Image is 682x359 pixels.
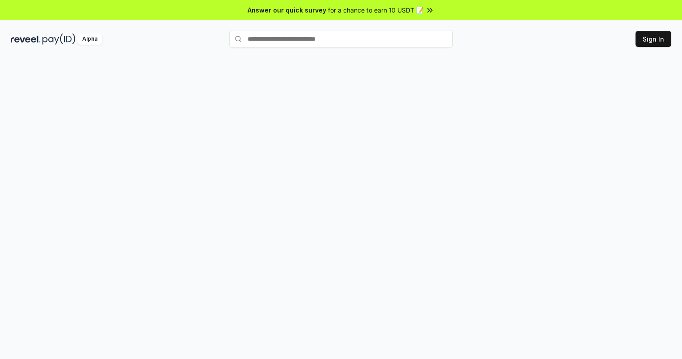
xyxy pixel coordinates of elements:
span: Answer our quick survey [248,5,326,15]
div: Alpha [77,34,102,45]
button: Sign In [636,31,671,47]
img: reveel_dark [11,34,41,45]
span: for a chance to earn 10 USDT 📝 [328,5,424,15]
img: pay_id [42,34,76,45]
